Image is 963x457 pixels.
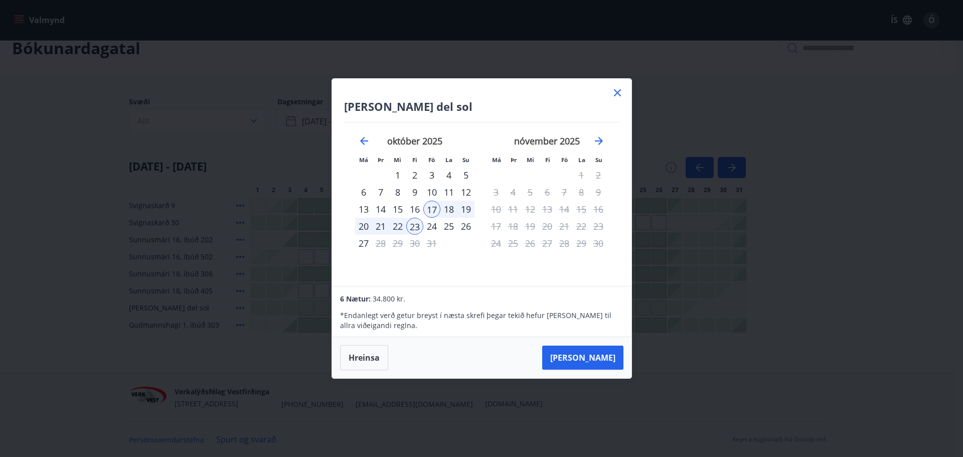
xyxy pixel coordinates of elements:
[593,135,605,147] div: Move forward to switch to the next month.
[457,184,474,201] div: 12
[542,346,623,370] button: [PERSON_NAME]
[539,184,556,201] td: Not available. fimmtudagur, 6. nóvember 2025
[340,311,623,331] p: * Endanlegt verð getur breyst í næsta skrefi þegar tekið hefur [PERSON_NAME] til allra viðeigandi...
[440,167,457,184] td: Choose laugardagur, 4. október 2025 as your check-in date. It’s available.
[457,201,474,218] div: 19
[406,184,423,201] div: 9
[423,167,440,184] div: 3
[590,184,607,201] td: Not available. sunnudagur, 9. nóvember 2025
[556,201,573,218] td: Not available. föstudagur, 14. nóvember 2025
[505,218,522,235] td: Not available. þriðjudagur, 18. nóvember 2025
[457,218,474,235] td: Choose sunnudagur, 26. október 2025 as your check-in date. It’s available.
[372,235,389,252] div: Aðeins útritun í boði
[355,184,372,201] td: Choose mánudagur, 6. október 2025 as your check-in date. It’s available.
[573,235,590,252] td: Not available. laugardagur, 29. nóvember 2025
[406,235,423,252] td: Not available. fimmtudagur, 30. október 2025
[412,156,417,164] small: Fi
[573,167,590,184] td: Not available. laugardagur, 1. nóvember 2025
[440,201,457,218] div: 18
[423,201,440,218] td: Selected as start date. föstudagur, 17. október 2025
[595,156,602,164] small: Su
[406,218,423,235] div: 23
[389,201,406,218] td: Choose miðvikudagur, 15. október 2025 as your check-in date. It’s available.
[389,184,406,201] td: Choose miðvikudagur, 8. október 2025 as your check-in date. It’s available.
[522,235,539,252] td: Not available. miðvikudagur, 26. nóvember 2025
[359,156,368,164] small: Má
[372,235,389,252] td: Choose þriðjudagur, 28. október 2025 as your check-in date. It’s available.
[511,156,517,164] small: Þr
[514,135,580,147] strong: nóvember 2025
[406,167,423,184] div: 2
[355,184,372,201] div: 6
[488,235,505,252] td: Not available. mánudagur, 24. nóvember 2025
[423,201,440,218] div: 17
[372,218,389,235] div: 21
[423,184,440,201] td: Choose föstudagur, 10. október 2025 as your check-in date. It’s available.
[590,218,607,235] td: Not available. sunnudagur, 23. nóvember 2025
[573,201,590,218] td: Not available. laugardagur, 15. nóvember 2025
[573,218,590,235] td: Not available. laugardagur, 22. nóvember 2025
[389,218,406,235] td: Selected. miðvikudagur, 22. október 2025
[378,156,384,164] small: Þr
[355,218,372,235] div: 20
[340,294,371,303] span: 6 Nætur:
[355,201,372,218] div: 13
[488,218,505,235] td: Not available. mánudagur, 17. nóvember 2025
[488,201,505,218] td: Not available. mánudagur, 10. nóvember 2025
[573,184,590,201] td: Not available. laugardagur, 8. nóvember 2025
[457,218,474,235] div: 26
[545,156,550,164] small: Fi
[389,218,406,235] div: 22
[522,184,539,201] td: Not available. miðvikudagur, 5. nóvember 2025
[457,184,474,201] td: Choose sunnudagur, 12. október 2025 as your check-in date. It’s available.
[423,167,440,184] td: Choose föstudagur, 3. október 2025 as your check-in date. It’s available.
[539,201,556,218] td: Not available. fimmtudagur, 13. nóvember 2025
[539,218,556,235] td: Not available. fimmtudagur, 20. nóvember 2025
[556,235,573,252] td: Not available. föstudagur, 28. nóvember 2025
[445,156,452,164] small: La
[522,218,539,235] td: Not available. miðvikudagur, 19. nóvember 2025
[372,201,389,218] td: Choose þriðjudagur, 14. október 2025 as your check-in date. It’s available.
[372,184,389,201] td: Choose þriðjudagur, 7. október 2025 as your check-in date. It’s available.
[355,235,372,252] div: 27
[440,167,457,184] div: 4
[505,201,522,218] td: Not available. þriðjudagur, 11. nóvember 2025
[428,156,435,164] small: Fö
[440,184,457,201] td: Choose laugardagur, 11. október 2025 as your check-in date. It’s available.
[561,156,568,164] small: Fö
[527,156,534,164] small: Mi
[389,235,406,252] td: Not available. miðvikudagur, 29. október 2025
[406,201,423,218] div: 16
[394,156,401,164] small: Mi
[355,235,372,252] td: Choose mánudagur, 27. október 2025 as your check-in date. It’s available.
[355,201,372,218] td: Choose mánudagur, 13. október 2025 as your check-in date. It’s available.
[389,184,406,201] div: 8
[389,167,406,184] td: Choose miðvikudagur, 1. október 2025 as your check-in date. It’s available.
[522,201,539,218] td: Not available. miðvikudagur, 12. nóvember 2025
[389,167,406,184] div: 1
[372,184,389,201] div: 7
[406,218,423,235] td: Selected as end date. fimmtudagur, 23. október 2025
[423,218,440,235] td: Choose föstudagur, 24. október 2025 as your check-in date. It’s available.
[423,218,440,235] div: 24
[492,156,501,164] small: Má
[440,218,457,235] div: 25
[457,167,474,184] div: 5
[373,294,405,303] span: 34.800 kr.
[406,184,423,201] td: Choose fimmtudagur, 9. október 2025 as your check-in date. It’s available.
[590,201,607,218] td: Not available. sunnudagur, 16. nóvember 2025
[406,201,423,218] td: Choose fimmtudagur, 16. október 2025 as your check-in date. It’s available.
[387,135,442,147] strong: október 2025
[423,235,440,252] td: Not available. föstudagur, 31. október 2025
[457,201,474,218] td: Selected. sunnudagur, 19. október 2025
[358,135,370,147] div: Move backward to switch to the previous month.
[539,235,556,252] td: Not available. fimmtudagur, 27. nóvember 2025
[440,184,457,201] div: 11
[423,184,440,201] div: 10
[389,201,406,218] div: 15
[462,156,469,164] small: Su
[344,122,619,274] div: Calendar
[372,201,389,218] div: 14
[344,99,619,114] h4: [PERSON_NAME] del sol
[556,184,573,201] td: Not available. föstudagur, 7. nóvember 2025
